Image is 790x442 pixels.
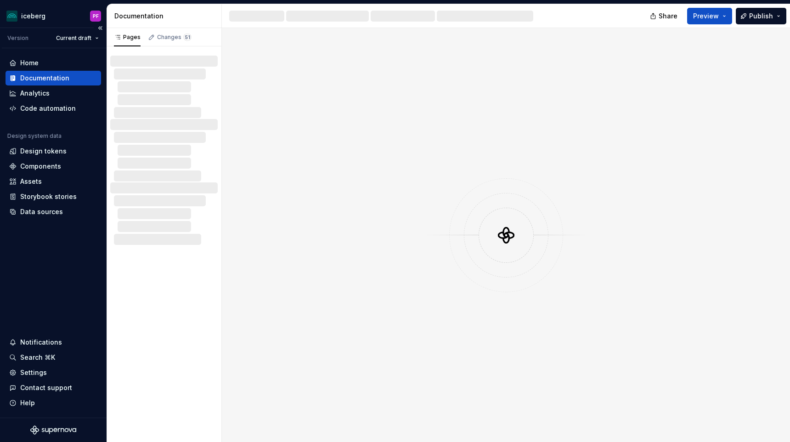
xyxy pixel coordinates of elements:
span: 51 [183,34,192,41]
div: Design tokens [20,147,67,156]
div: Changes [157,34,192,41]
button: icebergPF [2,6,105,26]
div: Analytics [20,89,50,98]
a: Storybook stories [6,189,101,204]
button: Current draft [52,32,103,45]
svg: Supernova Logo [30,425,76,435]
span: Current draft [56,34,91,42]
button: Notifications [6,335,101,350]
a: Assets [6,174,101,189]
div: Documentation [20,74,69,83]
img: 418c6d47-6da6-4103-8b13-b5999f8989a1.png [6,11,17,22]
div: Contact support [20,383,72,392]
button: Publish [736,8,786,24]
a: Design tokens [6,144,101,159]
div: Documentation [114,11,218,21]
div: Notifications [20,338,62,347]
button: Contact support [6,380,101,395]
button: Search ⌘K [6,350,101,365]
div: Components [20,162,61,171]
div: Code automation [20,104,76,113]
a: Code automation [6,101,101,116]
div: Settings [20,368,47,377]
a: Components [6,159,101,174]
a: Analytics [6,86,101,101]
a: Settings [6,365,101,380]
div: Version [7,34,28,42]
button: Help [6,396,101,410]
div: Search ⌘K [20,353,55,362]
div: iceberg [21,11,45,21]
a: Documentation [6,71,101,85]
span: Preview [693,11,719,21]
span: Publish [749,11,773,21]
div: Storybook stories [20,192,77,201]
div: Assets [20,177,42,186]
div: Design system data [7,132,62,140]
span: Share [659,11,677,21]
button: Preview [687,8,732,24]
a: Home [6,56,101,70]
a: Data sources [6,204,101,219]
button: Collapse sidebar [94,22,107,34]
div: Home [20,58,39,68]
button: Share [645,8,683,24]
div: Data sources [20,207,63,216]
div: Pages [114,34,141,41]
div: Help [20,398,35,408]
div: PF [93,12,99,20]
